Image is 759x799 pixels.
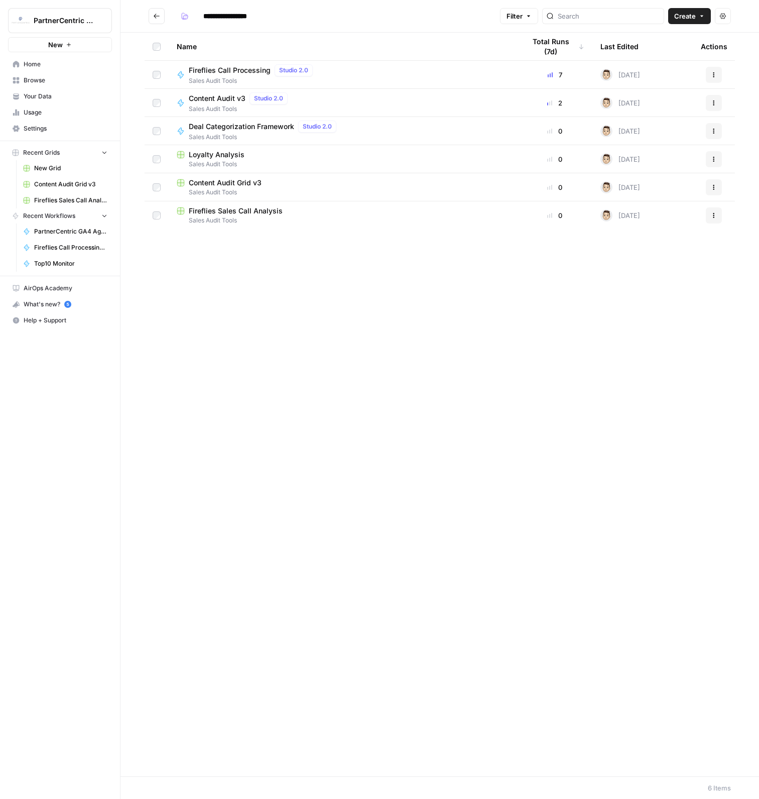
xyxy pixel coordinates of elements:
[525,182,584,192] div: 0
[189,133,340,142] span: Sales Audit Tools
[600,69,612,81] img: j22vlec3s5as1jy706j54i2l8ae1
[8,280,112,296] a: AirOps Academy
[189,122,294,132] span: Deal Categorization Framework
[600,153,640,165] div: [DATE]
[525,126,584,136] div: 0
[8,145,112,160] button: Recent Grids
[189,206,283,216] span: Fireflies Sales Call Analysis
[600,209,612,221] img: j22vlec3s5as1jy706j54i2l8ae1
[600,97,612,109] img: j22vlec3s5as1jy706j54i2l8ae1
[24,124,107,133] span: Settings
[34,164,107,173] span: New Grid
[19,160,112,176] a: New Grid
[9,297,111,312] div: What's new?
[24,76,107,85] span: Browse
[8,72,112,88] a: Browse
[674,11,696,21] span: Create
[177,216,509,225] span: Sales Audit Tools
[668,8,711,24] button: Create
[189,104,292,113] span: Sales Audit Tools
[8,104,112,121] a: Usage
[177,206,509,225] a: Fireflies Sales Call AnalysisSales Audit Tools
[8,312,112,328] button: Help + Support
[303,122,332,131] span: Studio 2.0
[600,181,612,193] img: j22vlec3s5as1jy706j54i2l8ae1
[600,125,640,137] div: [DATE]
[24,108,107,117] span: Usage
[177,160,509,169] span: Sales Audit Tools
[19,223,112,240] a: PartnerCentric GA4 Agent
[19,240,112,256] a: Fireflies Call Processing for CS
[48,40,63,50] span: New
[189,65,271,75] span: Fireflies Call Processing
[600,69,640,81] div: [DATE]
[177,188,509,197] span: Sales Audit Tools
[525,154,584,164] div: 0
[507,11,523,21] span: Filter
[600,97,640,109] div: [DATE]
[177,150,509,169] a: Loyalty AnalysisSales Audit Tools
[24,60,107,69] span: Home
[189,150,244,160] span: Loyalty Analysis
[34,227,107,236] span: PartnerCentric GA4 Agent
[19,192,112,208] a: Fireflies Sales Call Analysis For CS
[600,33,639,60] div: Last Edited
[24,316,107,325] span: Help + Support
[177,121,509,142] a: Deal Categorization FrameworkStudio 2.0Sales Audit Tools
[600,181,640,193] div: [DATE]
[24,92,107,101] span: Your Data
[34,243,107,252] span: Fireflies Call Processing for CS
[558,11,660,21] input: Search
[701,33,727,60] div: Actions
[19,256,112,272] a: Top10 Monitor
[177,33,509,60] div: Name
[8,208,112,223] button: Recent Workflows
[8,8,112,33] button: Workspace: PartnerCentric Sales Tools
[525,70,584,80] div: 7
[177,92,509,113] a: Content Audit v3Studio 2.0Sales Audit Tools
[149,8,165,24] button: Go back
[23,148,60,157] span: Recent Grids
[525,33,584,60] div: Total Runs (7d)
[8,37,112,52] button: New
[19,176,112,192] a: Content Audit Grid v3
[525,98,584,108] div: 2
[64,301,71,308] a: 5
[66,302,69,307] text: 5
[189,76,317,85] span: Sales Audit Tools
[23,211,75,220] span: Recent Workflows
[177,64,509,85] a: Fireflies Call ProcessingStudio 2.0Sales Audit Tools
[189,93,245,103] span: Content Audit v3
[8,88,112,104] a: Your Data
[708,783,731,793] div: 6 Items
[525,210,584,220] div: 0
[34,196,107,205] span: Fireflies Sales Call Analysis For CS
[189,178,262,188] span: Content Audit Grid v3
[8,56,112,72] a: Home
[600,153,612,165] img: j22vlec3s5as1jy706j54i2l8ae1
[34,180,107,189] span: Content Audit Grid v3
[600,209,640,221] div: [DATE]
[500,8,538,24] button: Filter
[24,284,107,293] span: AirOps Academy
[8,121,112,137] a: Settings
[34,259,107,268] span: Top10 Monitor
[177,178,509,197] a: Content Audit Grid v3Sales Audit Tools
[34,16,94,26] span: PartnerCentric Sales Tools
[600,125,612,137] img: j22vlec3s5as1jy706j54i2l8ae1
[8,296,112,312] button: What's new? 5
[254,94,283,103] span: Studio 2.0
[12,12,30,30] img: PartnerCentric Sales Tools Logo
[279,66,308,75] span: Studio 2.0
